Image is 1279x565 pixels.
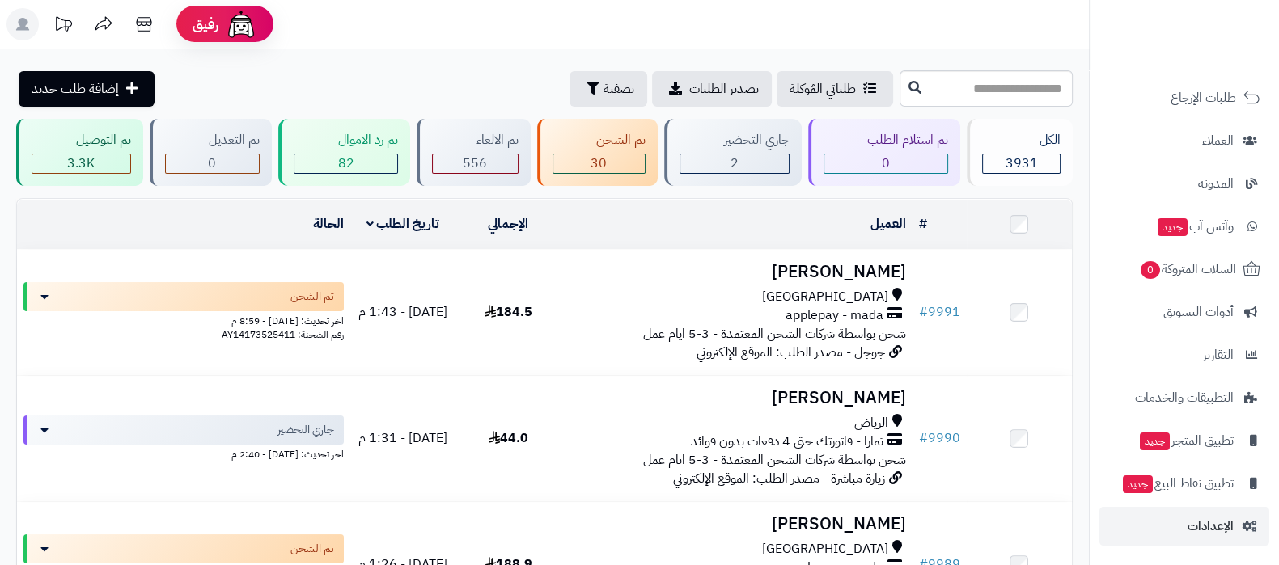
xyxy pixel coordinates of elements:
[1171,86,1236,109] span: طلبات الإرجاع
[643,324,906,344] span: شحن بواسطة شركات الشحن المعتمدة - 3-5 ايام عمل
[1099,507,1269,546] a: الإعدادات
[689,79,759,99] span: تصدير الطلبات
[67,154,95,173] span: 3.3K
[1099,378,1269,417] a: التطبيقات والخدمات
[1099,121,1269,160] a: العملاء
[982,131,1061,150] div: الكل
[777,71,893,107] a: طلباتي المُوكلة
[824,131,949,150] div: تم استلام الطلب
[1099,78,1269,117] a: طلبات الإرجاع
[1135,386,1234,409] span: التطبيقات والخدمات
[604,79,634,99] span: تصفية
[165,131,260,150] div: تم التعديل
[1123,475,1153,493] span: جديد
[567,263,905,281] h3: [PERSON_NAME]
[277,422,334,438] span: جاري التحضير
[294,154,397,173] div: 82
[1099,293,1269,331] a: أدوات التسويق
[32,131,131,150] div: تم التوصيل
[23,445,344,462] div: اخر تحديث: [DATE] - 2:40 م
[1156,215,1234,238] span: وآتس آب
[567,389,905,407] h3: [PERSON_NAME]
[1188,515,1234,538] span: الإعدادات
[1099,250,1269,289] a: السلات المتروكة0
[919,302,960,322] a: #9991
[433,154,518,173] div: 556
[1169,45,1264,79] img: logo-2.png
[919,428,960,448] a: #9990
[1006,154,1038,173] span: 3931
[824,154,948,173] div: 0
[680,154,789,173] div: 2
[1202,129,1234,152] span: العملاء
[358,428,447,448] span: [DATE] - 1:31 م
[13,119,146,186] a: تم التوصيل 3.3K
[275,119,413,186] a: تم رد الاموال 82
[919,302,928,322] span: #
[432,131,519,150] div: تم الالغاء
[1099,464,1269,503] a: تطبيق نقاط البيعجديد
[1099,421,1269,460] a: تطبيق المتجرجديد
[963,119,1076,186] a: الكل3931
[919,428,928,448] span: #
[534,119,662,186] a: تم الشحن 30
[854,414,888,432] span: الرياض
[488,214,528,234] a: الإجمالي
[1141,261,1160,279] span: 0
[570,71,647,107] button: تصفية
[786,306,883,325] span: applepay - mada
[1099,207,1269,246] a: وآتس آبجديد
[23,311,344,328] div: اخر تحديث: [DATE] - 8:59 م
[652,71,772,107] a: تصدير الطلبات
[1139,258,1236,280] span: السلات المتروكة
[762,288,888,306] span: [GEOGRAPHIC_DATA]
[193,15,218,34] span: رفيق
[790,79,856,99] span: طلباتي المُوكلة
[489,428,528,448] span: 44.0
[553,154,646,173] div: 30
[643,450,906,470] span: شحن بواسطة شركات الشحن المعتمدة - 3-5 ايام عمل
[1163,301,1234,323] span: أدوات التسويق
[366,214,440,234] a: تاريخ الطلب
[413,119,534,186] a: تم الالغاء 556
[691,432,883,451] span: تمارا - فاتورتك حتى 4 دفعات بدون فوائد
[19,71,155,107] a: إضافة طلب جديد
[1198,172,1234,195] span: المدونة
[591,154,607,173] span: 30
[166,154,260,173] div: 0
[1121,472,1234,495] span: تطبيق نقاط البيع
[358,302,447,322] span: [DATE] - 1:43 م
[697,343,885,362] span: جوجل - مصدر الطلب: الموقع الإلكتروني
[567,515,905,533] h3: [PERSON_NAME]
[731,154,739,173] span: 2
[208,154,216,173] span: 0
[762,540,888,559] span: [GEOGRAPHIC_DATA]
[43,8,83,44] a: تحديثات المنصة
[485,302,532,322] span: 184.5
[870,214,906,234] a: العميل
[553,131,646,150] div: تم الشحن
[1158,218,1188,236] span: جديد
[32,79,119,99] span: إضافة طلب جديد
[919,214,927,234] a: #
[290,541,334,557] span: تم الشحن
[1099,335,1269,374] a: التقارير
[313,214,344,234] a: الحالة
[146,119,276,186] a: تم التعديل 0
[805,119,964,186] a: تم استلام الطلب 0
[680,131,790,150] div: جاري التحضير
[225,8,257,40] img: ai-face.png
[222,327,344,342] span: رقم الشحنة: AY14173525411
[673,469,885,488] span: زيارة مباشرة - مصدر الطلب: الموقع الإلكتروني
[463,154,487,173] span: 556
[661,119,805,186] a: جاري التحضير 2
[1138,429,1234,452] span: تطبيق المتجر
[32,154,130,173] div: 3261
[1203,344,1234,366] span: التقارير
[882,154,890,173] span: 0
[1140,432,1170,450] span: جديد
[1099,164,1269,203] a: المدونة
[294,131,398,150] div: تم رد الاموال
[290,289,334,305] span: تم الشحن
[338,154,354,173] span: 82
